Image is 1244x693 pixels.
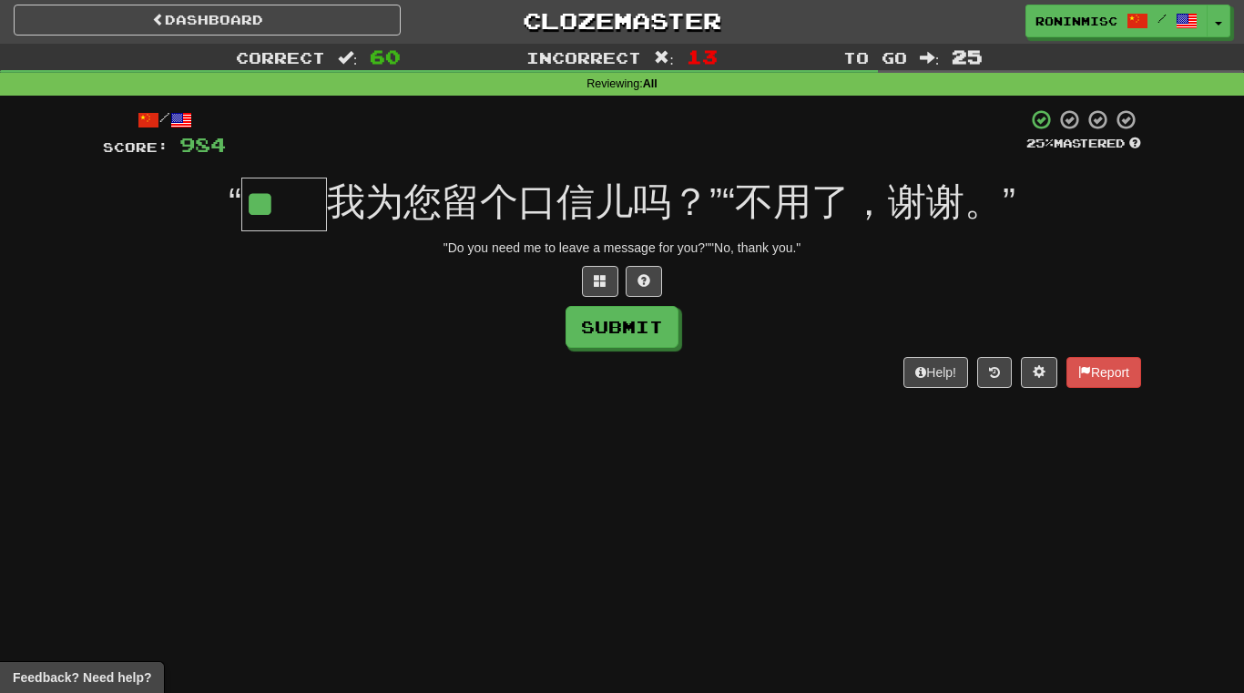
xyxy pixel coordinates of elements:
span: roninmisc [1035,13,1117,29]
span: : [338,50,358,66]
a: Dashboard [14,5,401,36]
span: To go [843,48,907,66]
span: : [920,50,940,66]
span: Score: [103,139,168,155]
span: 984 [179,133,226,156]
div: / [103,108,226,131]
span: Open feedback widget [13,668,151,687]
button: Round history (alt+y) [977,357,1012,388]
button: Help! [903,357,968,388]
span: 我为您留个口信儿吗？”“不用了，谢谢。” [327,180,1015,223]
a: roninmisc / [1025,5,1208,37]
span: / [1157,12,1167,25]
button: Submit [566,306,678,348]
span: 60 [370,46,401,67]
span: Correct [236,48,325,66]
button: Single letter hint - you only get 1 per sentence and score half the points! alt+h [626,266,662,297]
span: Incorrect [526,48,641,66]
div: Mastered [1026,136,1141,152]
span: 13 [687,46,718,67]
a: Clozemaster [428,5,815,36]
div: "Do you need me to leave a message for you?""No, thank you." [103,239,1141,257]
span: 25 [952,46,983,67]
button: Switch sentence to multiple choice alt+p [582,266,618,297]
strong: All [643,77,658,90]
span: : [654,50,674,66]
button: Report [1066,357,1141,388]
span: “ [229,180,241,223]
span: 25 % [1026,136,1054,150]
